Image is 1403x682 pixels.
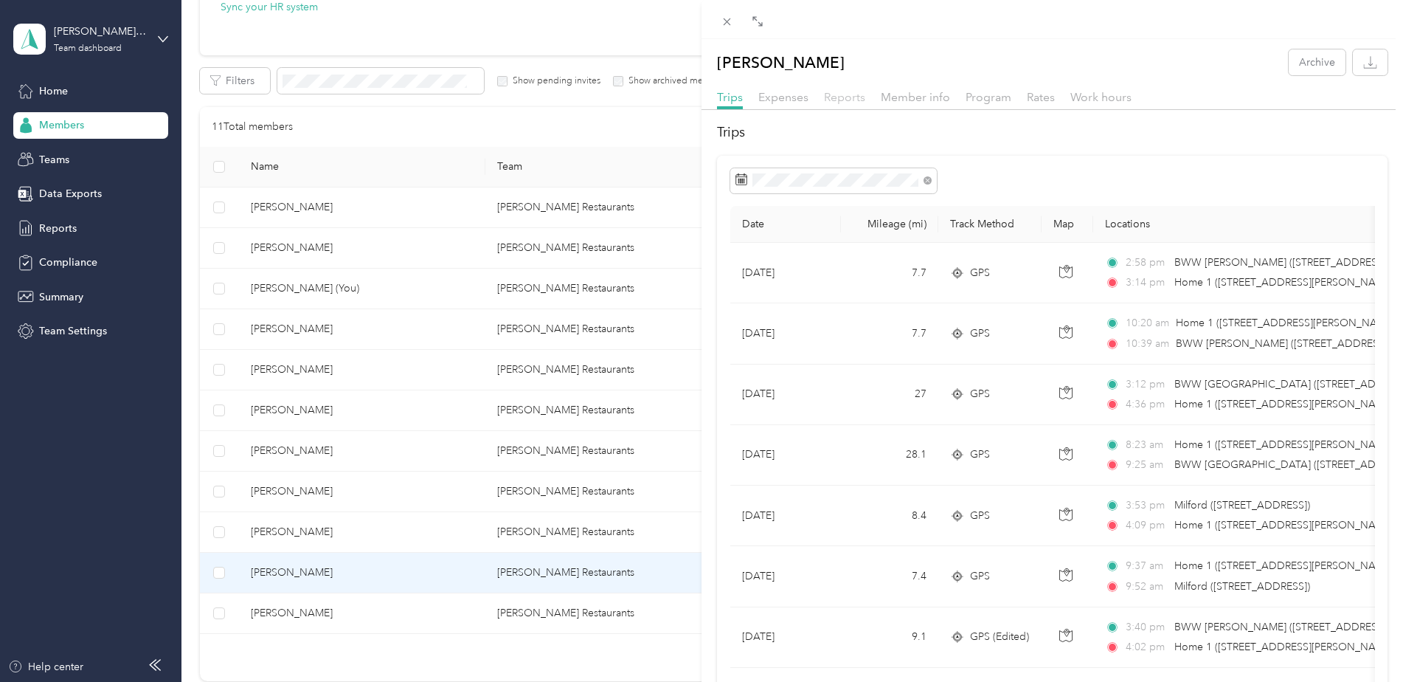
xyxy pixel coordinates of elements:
[730,303,841,364] td: [DATE]
[1126,619,1168,635] span: 3:40 pm
[970,265,990,281] span: GPS
[1174,438,1396,451] span: Home 1 ([STREET_ADDRESS][PERSON_NAME])
[824,90,865,104] span: Reports
[970,568,990,585] span: GPS
[1126,376,1168,393] span: 3:12 pm
[1176,317,1398,329] span: Home 1 ([STREET_ADDRESS][PERSON_NAME])
[730,486,841,546] td: [DATE]
[1174,519,1396,531] span: Home 1 ([STREET_ADDRESS][PERSON_NAME])
[1174,559,1396,572] span: Home 1 ([STREET_ADDRESS][PERSON_NAME])
[1126,579,1168,595] span: 9:52 am
[1126,558,1168,574] span: 9:37 am
[970,325,990,342] span: GPS
[1070,90,1132,104] span: Work hours
[730,607,841,668] td: [DATE]
[730,206,841,243] th: Date
[1174,398,1396,410] span: Home 1 ([STREET_ADDRESS][PERSON_NAME])
[1126,396,1168,413] span: 4:36 pm
[758,90,808,104] span: Expenses
[1126,255,1168,271] span: 2:58 pm
[717,49,845,75] p: [PERSON_NAME]
[841,486,938,546] td: 8.4
[1174,641,1396,653] span: Home 1 ([STREET_ADDRESS][PERSON_NAME])
[1176,337,1390,350] span: BWW [PERSON_NAME] ([STREET_ADDRESS])
[841,206,938,243] th: Mileage (mi)
[1174,580,1310,593] span: Milford ([STREET_ADDRESS])
[841,365,938,425] td: 27
[730,425,841,486] td: [DATE]
[841,303,938,364] td: 7.7
[1126,497,1168,514] span: 3:53 pm
[1174,499,1310,512] span: Milford ([STREET_ADDRESS])
[1126,437,1168,453] span: 8:23 am
[938,206,1042,243] th: Track Method
[1126,639,1168,655] span: 4:02 pm
[1126,315,1169,331] span: 10:20 am
[881,90,950,104] span: Member info
[1126,457,1168,473] span: 9:25 am
[1042,206,1093,243] th: Map
[730,546,841,607] td: [DATE]
[730,365,841,425] td: [DATE]
[841,425,938,486] td: 28.1
[1174,621,1389,633] span: BWW [PERSON_NAME] ([STREET_ADDRESS])
[730,243,841,303] td: [DATE]
[841,243,938,303] td: 7.7
[1126,275,1168,291] span: 3:14 pm
[1027,90,1055,104] span: Rates
[966,90,1011,104] span: Program
[970,447,990,463] span: GPS
[970,386,990,402] span: GPS
[1126,517,1168,534] span: 4:09 pm
[717,90,743,104] span: Trips
[841,607,938,668] td: 9.1
[1174,276,1396,289] span: Home 1 ([STREET_ADDRESS][PERSON_NAME])
[970,629,1029,645] span: GPS (Edited)
[1289,49,1345,75] button: Archive
[1320,599,1403,682] iframe: Everlance-gr Chat Button Frame
[1174,256,1389,269] span: BWW [PERSON_NAME] ([STREET_ADDRESS])
[1126,336,1169,352] span: 10:39 am
[841,546,938,607] td: 7.4
[717,123,1388,142] h2: Trips
[970,508,990,524] span: GPS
